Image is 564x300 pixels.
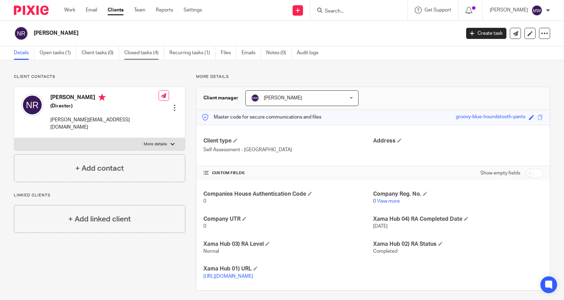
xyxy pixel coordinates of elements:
img: svg%3E [21,94,43,116]
img: svg%3E [251,94,259,102]
h4: CUSTOM FIELDS [203,170,373,176]
span: Normal [203,249,219,254]
i: Primary [99,94,106,101]
a: Notes (0) [266,46,292,60]
p: Master code for secure communications and files [202,114,321,121]
a: Settings [184,7,202,14]
h2: [PERSON_NAME] [34,30,371,37]
img: svg%3E [531,5,542,16]
p: [PERSON_NAME][EMAIL_ADDRESS][DOMAIN_NAME] [50,116,159,131]
a: Team [134,7,145,14]
a: Closed tasks (4) [124,46,164,60]
img: svg%3E [14,26,28,41]
h4: [PERSON_NAME] [50,94,159,103]
span: [DATE] [373,224,388,229]
h4: Company UTR [203,216,373,223]
h4: Address [373,137,543,145]
h4: Companies House Authentication Code [203,190,373,198]
a: Work [64,7,75,14]
a: Recurring tasks (1) [169,46,216,60]
span: [PERSON_NAME] [264,96,302,100]
h4: Company Reg. No. [373,190,543,198]
a: Details [14,46,34,60]
h3: Client manager [203,95,238,102]
input: Search [324,8,387,15]
label: Show empty fields [480,170,520,177]
h4: Xama Hub 03) RA Level [203,241,373,248]
a: View more [377,199,400,204]
img: Pixie [14,6,49,15]
p: Self Assessment - [GEOGRAPHIC_DATA] [203,146,373,153]
a: Open tasks (1) [40,46,76,60]
p: More details [144,141,167,147]
a: Email [86,7,97,14]
h4: + Add contact [75,163,124,174]
a: [URL][DOMAIN_NAME] [203,274,253,279]
span: Completed [373,249,397,254]
a: Reports [156,7,173,14]
a: Client tasks (0) [82,46,119,60]
h4: Xama Hub 02) RA Status [373,241,543,248]
p: More details [196,74,550,80]
a: Emails [242,46,261,60]
span: Get Support [424,8,451,13]
a: Files [221,46,236,60]
a: Create task [466,28,506,39]
a: Clients [108,7,124,14]
span: 0 [203,199,206,204]
span: 0 [203,224,206,229]
p: Linked clients [14,193,185,198]
h4: + Add linked client [68,214,131,225]
p: [PERSON_NAME] [490,7,528,14]
h4: Xama Hub 04) RA Completed Date [373,216,543,223]
h5: (Director) [50,103,159,110]
div: groovy-blue-houndstooth-pants [456,113,525,121]
a: Audit logs [297,46,323,60]
span: 0 [373,199,376,204]
h4: Xama Hub 01) URL [203,265,373,273]
h4: Client type [203,137,373,145]
p: Client contacts [14,74,185,80]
